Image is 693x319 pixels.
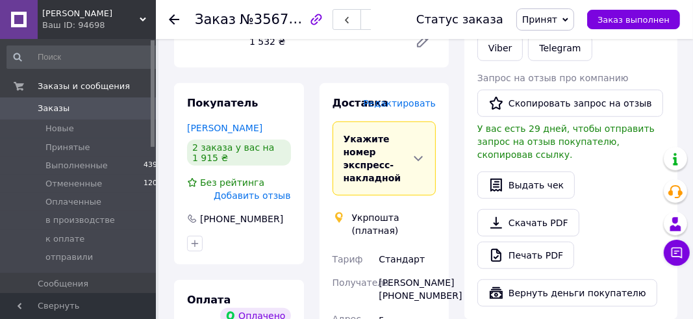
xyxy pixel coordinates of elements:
span: У вас есть 29 дней, чтобы отправить запрос на отзыв покупателю, скопировав ссылку. [477,123,655,160]
span: Выполненные [45,160,108,172]
span: 4392 [144,160,162,172]
span: в производстве [45,214,115,226]
span: Заказы и сообщения [38,81,130,92]
span: ЕLF Рамка [42,8,140,19]
span: Запрос на отзыв про компанию [477,73,629,83]
a: Viber [477,35,523,61]
button: Заказ выполнен [587,10,680,29]
span: Принят [522,14,557,25]
span: Доставка [333,97,389,109]
span: Сообщения [38,278,88,290]
span: Заказ выполнен [598,15,670,25]
a: [PERSON_NAME] [187,123,262,133]
button: Скопировать запрос на отзыв [477,90,663,117]
div: Ваш ID: 94698 [42,19,156,31]
span: отправили [45,251,93,263]
span: Оплаченные [45,196,101,208]
button: Чат с покупателем [664,240,690,266]
span: Тариф [333,254,363,264]
span: Отмененные [45,178,102,190]
div: Укрпошта (платная) [349,211,440,237]
div: Вернуться назад [169,13,179,26]
div: Статус заказа [416,13,503,26]
span: Покупатель [187,97,258,109]
span: Укажите номер экспресс-накладной [344,134,401,183]
button: Вернуть деньги покупателю [477,279,657,307]
div: Стандарт [376,248,438,271]
a: Скачать PDF [477,209,579,236]
span: 1209 [144,178,162,190]
span: к оплате [45,233,84,245]
span: Оплата [187,294,231,306]
span: Без рейтинга [200,177,264,188]
span: Новые [45,123,74,134]
span: Принятые [45,142,90,153]
div: [PERSON_NAME] [PHONE_NUMBER] [376,271,438,307]
a: Печать PDF [477,242,574,269]
span: Получатель [333,277,389,288]
button: Выдать чек [477,172,575,199]
span: Заказы [38,103,69,114]
span: Заказ [195,12,236,27]
div: 2 заказа у вас на 1 915 ₴ [187,140,291,166]
div: 1 532 ₴ [244,32,405,51]
a: Telegram [528,35,592,61]
a: Редактировать [410,29,436,55]
span: №356707118 [240,11,332,27]
span: Добавить отзыв [214,190,290,201]
div: [PHONE_NUMBER] [199,212,284,225]
input: Поиск [6,45,163,69]
span: Редактировать [363,98,436,108]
